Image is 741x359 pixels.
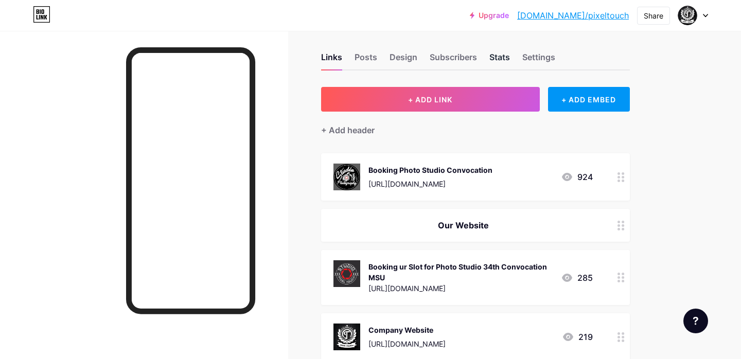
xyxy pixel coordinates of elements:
div: Subscribers [430,51,477,69]
div: Stats [489,51,510,69]
div: Our Website [333,219,593,231]
div: [URL][DOMAIN_NAME] [368,283,553,294]
a: [DOMAIN_NAME]/pixeltouch [517,9,629,22]
div: Settings [522,51,555,69]
img: PIXEL TOUCH MANAGEMENT [678,6,697,25]
img: Company Website [333,324,360,350]
div: + Add header [321,124,375,136]
div: Links [321,51,342,69]
div: Booking ur Slot for Photo Studio 34th Convocation MSU [368,261,553,283]
div: Booking Photo Studio Convocation [368,165,492,175]
div: [URL][DOMAIN_NAME] [368,338,446,349]
div: [URL][DOMAIN_NAME] [368,178,492,189]
span: + ADD LINK [408,95,452,104]
div: Design [390,51,417,69]
a: Upgrade [470,11,509,20]
button: + ADD LINK [321,87,540,112]
div: Share [644,10,663,21]
div: 924 [561,171,593,183]
div: 219 [562,331,593,343]
div: 285 [561,272,593,284]
img: Booking ur Slot for Photo Studio 34th Convocation MSU [333,260,360,287]
div: + ADD EMBED [548,87,630,112]
div: Company Website [368,325,446,335]
img: Booking Photo Studio Convocation [333,164,360,190]
div: Posts [355,51,377,69]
